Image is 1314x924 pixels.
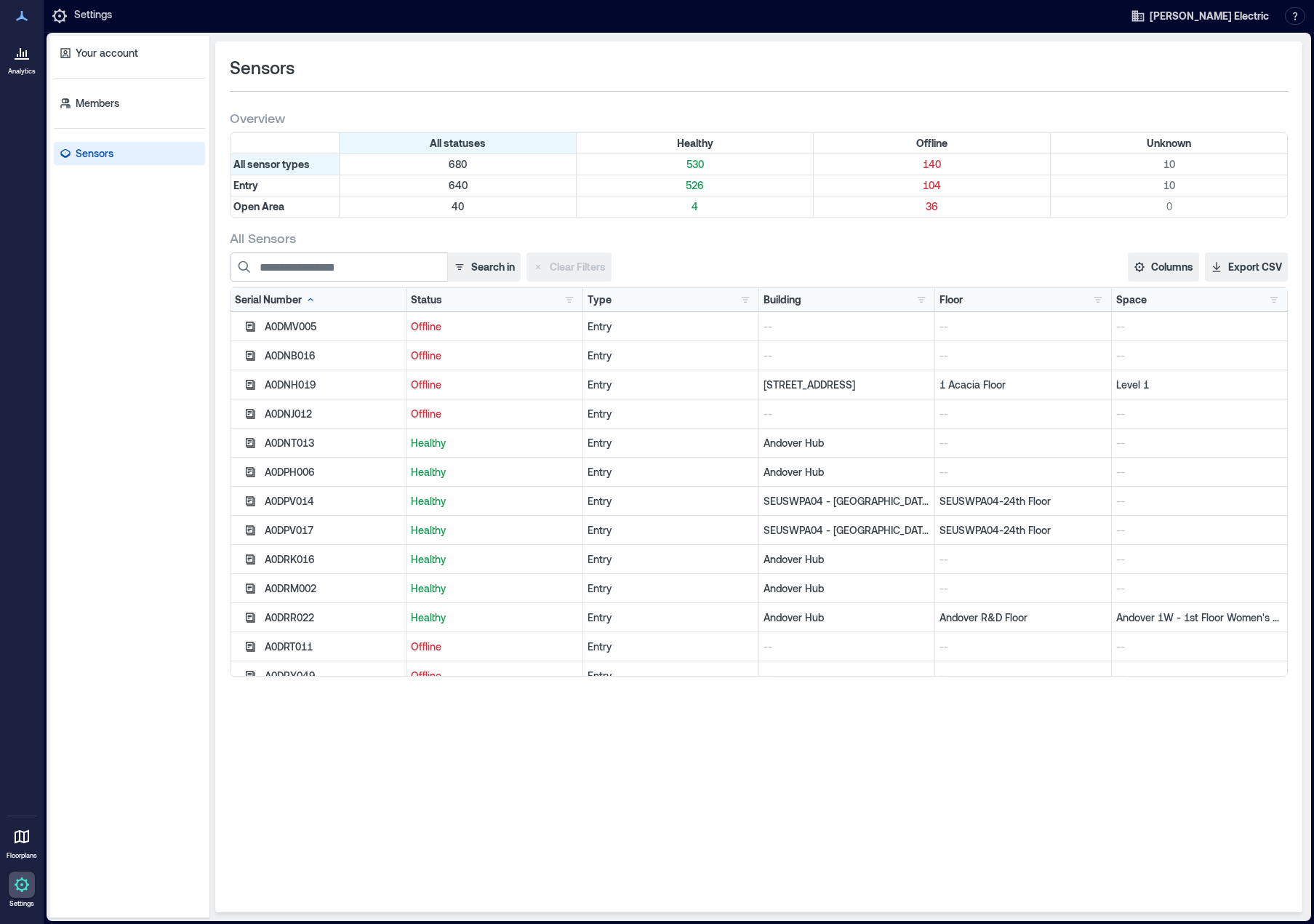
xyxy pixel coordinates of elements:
[2,819,41,864] a: Floorplans
[764,669,930,683] p: --
[580,199,810,214] p: 4
[1150,9,1269,23] span: [PERSON_NAME] Electric
[580,178,810,193] p: 526
[588,669,754,683] div: Entry
[411,552,577,567] p: Healthy
[580,157,810,172] p: 530
[526,252,612,282] button: Clear Filters
[231,154,340,175] div: All sensor types
[764,640,930,654] p: --
[940,378,1106,392] p: 1 Acacia Floor
[764,494,930,509] p: SEUSWPA04 - [GEOGRAPHIC_DATA]. [GEOGRAPHIC_DATA]
[764,292,801,307] div: Building
[940,436,1106,450] p: --
[588,465,754,479] div: Entry
[1051,196,1287,217] div: Filter by Type: Open Area & Status: Unknown (0 sensors)
[1128,252,1199,282] button: Columns
[265,494,401,509] div: A0DPV014
[1116,436,1283,450] p: --
[940,292,963,307] div: Floor
[76,46,138,60] p: Your account
[1116,494,1283,509] p: --
[1051,175,1287,196] div: Filter by Type: Entry & Status: Unknown
[940,669,1106,683] p: --
[1116,552,1283,567] p: --
[940,349,1106,363] p: --
[764,407,930,421] p: --
[940,494,1106,509] p: SEUSWPA04-24th Floor
[588,523,754,538] div: Entry
[940,523,1106,538] p: SEUSWPA04-24th Floor
[411,581,577,596] p: Healthy
[588,407,754,421] div: Entry
[1116,378,1283,392] p: Level 1
[411,669,577,683] p: Offline
[817,157,1047,172] p: 140
[588,552,754,567] div: Entry
[577,175,814,196] div: Filter by Type: Entry & Status: Healthy
[1126,4,1273,28] button: [PERSON_NAME] Electric
[265,669,401,683] div: A0DRY049
[1116,669,1283,683] p: --
[265,436,401,450] div: A0DNT013
[411,407,577,421] p: Offline
[1205,252,1288,282] button: Export CSV
[588,640,754,654] div: Entry
[1051,133,1287,154] div: Filter by Status: Unknown
[814,175,1051,196] div: Filter by Type: Entry & Status: Offline
[764,581,930,596] p: Andover Hub
[265,581,401,596] div: A0DRM002
[231,196,340,217] div: Filter by Type: Open Area
[940,407,1106,421] p: --
[940,319,1106,334] p: --
[411,436,577,450] p: Healthy
[1116,523,1283,538] p: --
[265,640,401,654] div: A0DRT011
[7,851,37,860] p: Floorplans
[231,175,340,196] div: Filter by Type: Entry
[764,319,930,334] p: --
[764,378,930,392] p: [STREET_ADDRESS]
[1116,581,1283,596] p: --
[588,378,754,392] div: Entry
[4,35,40,80] a: Analytics
[265,319,401,334] div: A0DMV005
[1116,349,1283,363] p: --
[9,899,34,908] p: Settings
[230,56,295,79] span: Sensors
[588,581,754,596] div: Entry
[265,407,401,421] div: A0DNJ012
[342,157,573,172] p: 680
[1116,407,1283,421] p: --
[814,133,1051,154] div: Filter by Status: Offline
[411,465,577,479] p: Healthy
[1116,610,1283,625] p: Andover 1W - 1st Floor Women's Restroom
[230,229,296,247] span: All Sensors
[235,292,316,307] div: Serial Number
[764,523,930,538] p: SEUSWPA04 - [GEOGRAPHIC_DATA]. [GEOGRAPHIC_DATA]
[411,378,577,392] p: Offline
[411,494,577,509] p: Healthy
[764,610,930,625] p: Andover Hub
[8,67,36,76] p: Analytics
[54,142,205,165] a: Sensors
[1116,465,1283,479] p: --
[76,146,113,161] p: Sensors
[265,610,401,625] div: A0DRR022
[54,41,205,65] a: Your account
[588,494,754,509] div: Entry
[76,96,119,111] p: Members
[588,436,754,450] div: Entry
[817,178,1047,193] p: 104
[764,349,930,363] p: --
[588,610,754,625] div: Entry
[342,178,573,193] p: 640
[764,552,930,567] p: Andover Hub
[577,133,814,154] div: Filter by Status: Healthy
[588,292,612,307] div: Type
[411,319,577,334] p: Offline
[265,349,401,363] div: A0DNB016
[940,581,1106,596] p: --
[817,199,1047,214] p: 36
[54,92,205,115] a: Members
